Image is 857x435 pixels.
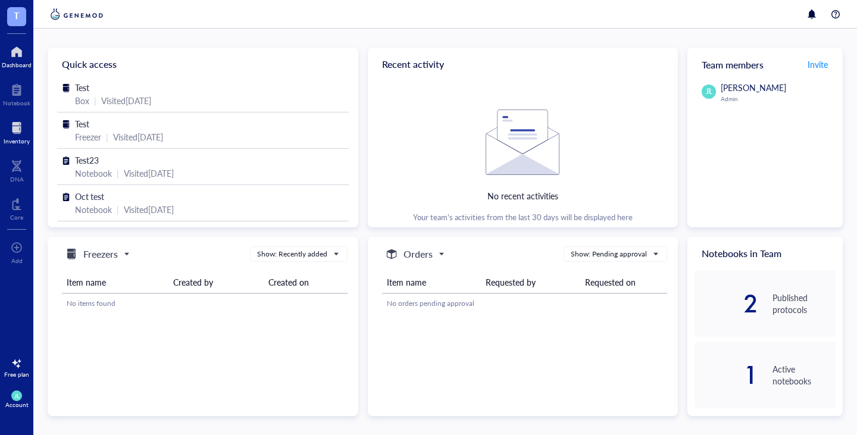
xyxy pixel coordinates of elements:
th: Requested by [481,271,580,293]
th: Created by [168,271,264,293]
div: Notebook [75,203,112,216]
div: Freezer [75,130,101,143]
th: Created on [264,271,348,293]
img: Empty state [486,109,559,175]
span: Oct test [75,190,104,202]
button: Invite [807,55,828,74]
div: 1 [695,365,758,384]
div: 2 [695,294,758,313]
div: Core [10,214,23,221]
div: No orders pending approval [387,298,663,309]
div: Visited [DATE] [113,130,163,143]
a: Dashboard [2,42,32,68]
th: Requested on [580,271,667,293]
div: Account [5,401,29,408]
div: | [117,167,119,180]
div: DNA [10,176,24,183]
div: No recent activities [487,189,558,202]
h5: Freezers [83,247,118,261]
div: Show: Pending approval [571,249,647,259]
div: Notebooks in Team [687,237,843,270]
a: Core [10,195,23,221]
div: Published protocols [772,292,836,315]
div: Inventory [4,137,30,145]
span: Invite [808,58,828,70]
div: No items found [67,298,343,309]
span: JL [14,392,20,399]
img: genemod-logo [48,7,106,21]
div: Team members [687,48,843,81]
span: JL [706,86,712,97]
th: Item name [382,271,481,293]
div: Box [75,94,89,107]
div: Dashboard [2,61,32,68]
span: Test23 [75,154,99,166]
div: Active notebooks [772,363,836,387]
div: Add [11,257,23,264]
span: T [14,8,20,23]
div: | [117,203,119,216]
div: Admin [721,95,836,102]
div: Show: Recently added [257,249,327,259]
div: Notebook [3,99,30,107]
div: Free plan [4,371,29,378]
span: Test [75,118,89,130]
a: DNA [10,157,24,183]
div: Notebook [75,167,112,180]
div: Visited [DATE] [124,203,174,216]
div: Recent activity [368,48,678,81]
div: | [106,130,108,143]
span: [PERSON_NAME] [721,82,786,93]
h5: Orders [404,247,433,261]
div: Visited [DATE] [101,94,151,107]
th: Item name [62,271,168,293]
div: Visited [DATE] [124,167,174,180]
div: Quick access [48,48,358,81]
a: Notebook [3,80,30,107]
a: Inventory [4,118,30,145]
div: | [94,94,96,107]
span: Test [75,82,89,93]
